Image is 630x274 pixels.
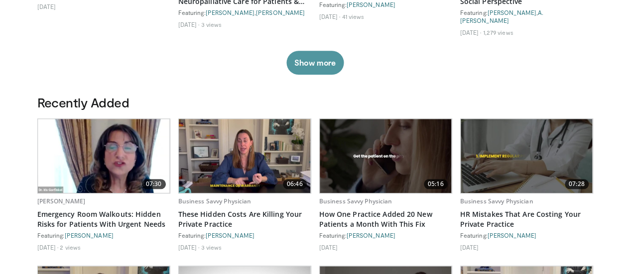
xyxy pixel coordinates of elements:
li: 2 views [60,243,81,251]
li: [DATE] [319,243,338,251]
a: [PERSON_NAME] [37,197,86,205]
img: d1d3d44d-0dab-4c2d-80d0-d81517b40b1b.620x360_q85_upscale.jpg [38,119,170,193]
img: 91028a78-7887-4b73-aa20-d4fc93d7df92.620x360_q85_upscale.jpg [320,119,452,193]
li: [DATE] [178,20,200,28]
img: da0e661b-3178-4e6d-891c-fa74c539f1a2.620x360_q85_upscale.jpg [461,119,593,193]
a: Emergency Room Walkouts: Hidden Risks for Patients With Urgent Needs [37,209,170,229]
a: Business Savvy Physician [460,197,533,205]
a: How One Practice Added 20 New Patients a Month With This Fix [319,209,452,229]
a: 06:46 [179,119,311,193]
a: 07:30 [38,119,170,193]
a: 07:28 [461,119,593,193]
li: 3 views [201,243,222,251]
li: [DATE] [178,243,200,251]
a: [PERSON_NAME] [347,1,395,8]
li: [DATE] [37,2,56,10]
li: [DATE] [460,243,479,251]
div: Featuring: [178,231,311,239]
div: Featuring: [319,231,452,239]
a: A. [PERSON_NAME] [460,9,544,24]
li: [DATE] [319,12,341,20]
span: 06:46 [283,179,307,189]
div: Featuring: [37,231,170,239]
img: 5868add3-d917-4a99-95fc-689fa2374450.620x360_q85_upscale.jpg [179,119,311,193]
a: [PERSON_NAME] [65,232,114,239]
a: HR Mistakes That Are Costing Your Private Practice [460,209,593,229]
div: Featuring: , [460,8,593,24]
h3: Recently Added [37,94,593,110]
a: Business Savvy Physician [319,197,392,205]
div: Featuring: , [178,8,311,16]
li: [DATE] [37,243,59,251]
a: 05:16 [320,119,452,193]
li: 1,279 views [483,28,513,36]
a: Business Savvy Physician [178,197,252,205]
button: Show more [286,51,344,75]
span: 05:16 [424,179,448,189]
a: [PERSON_NAME] [206,9,254,16]
a: [PERSON_NAME] [488,232,536,239]
span: 07:28 [565,179,589,189]
a: [PERSON_NAME] [256,9,305,16]
li: 41 views [342,12,364,20]
a: [PERSON_NAME] [347,232,395,239]
a: [PERSON_NAME] [488,9,536,16]
a: [PERSON_NAME] [206,232,254,239]
span: 07:30 [142,179,166,189]
div: Featuring: [319,0,452,8]
div: Featuring: [460,231,593,239]
li: 3 views [201,20,222,28]
li: [DATE] [460,28,482,36]
a: These Hidden Costs Are Killing Your Private Practice [178,209,311,229]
